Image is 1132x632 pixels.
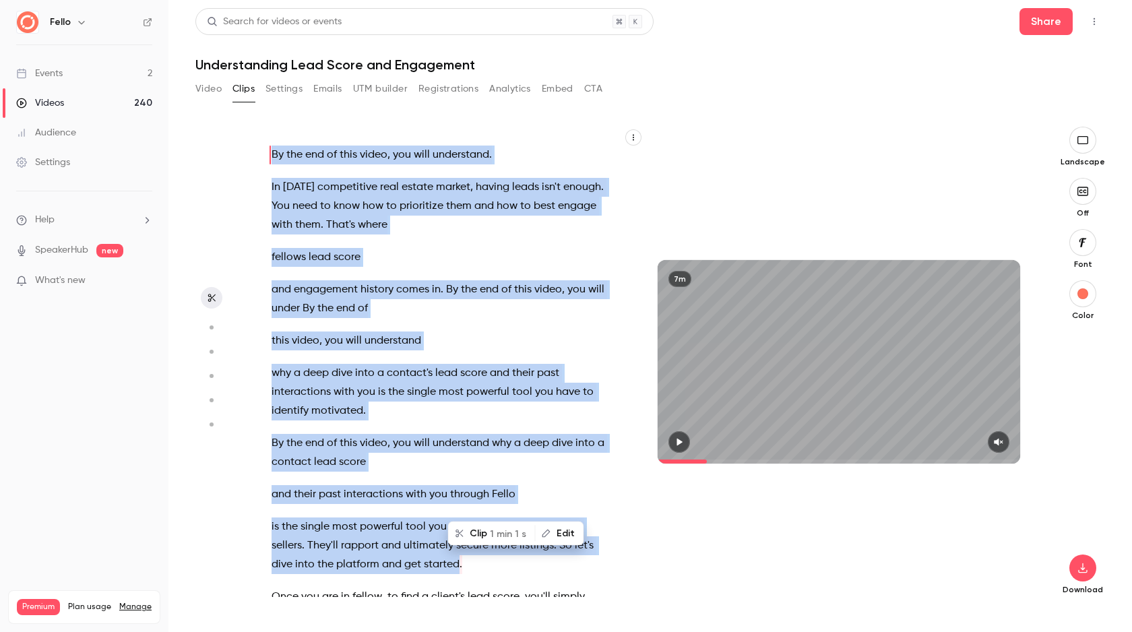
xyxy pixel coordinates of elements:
[365,331,421,350] span: understand
[136,275,152,287] iframe: Noticeable Trigger
[400,197,443,216] span: prioritize
[520,588,522,606] span: ,
[309,248,331,267] span: lead
[402,178,433,197] span: estate
[326,216,355,234] span: That's
[311,402,363,420] span: motivated
[360,517,403,536] span: powerful
[332,364,352,383] span: dive
[476,178,509,197] span: having
[319,331,322,350] span: ,
[553,588,585,606] span: simply
[490,526,526,540] span: 1 min 1 s
[272,331,289,350] span: this
[307,536,338,555] span: They'll
[327,434,337,453] span: of
[512,364,534,383] span: their
[524,434,549,453] span: deep
[301,588,319,606] span: you
[272,299,300,318] span: under
[272,485,291,504] span: and
[272,402,309,420] span: identify
[283,178,315,197] span: [DATE]
[16,156,70,169] div: Settings
[265,78,303,100] button: Settings
[272,178,280,197] span: In
[556,383,580,402] span: have
[429,485,447,504] span: you
[360,146,387,164] span: video
[363,402,366,420] span: .
[575,536,594,555] span: let's
[537,364,559,383] span: past
[336,555,379,574] span: platform
[272,517,279,536] span: is
[357,383,375,402] span: you
[1019,8,1073,35] button: Share
[353,78,408,100] button: UTM builder
[232,78,255,100] button: Clips
[492,434,511,453] span: why
[68,602,111,612] span: Plan usage
[380,178,399,197] span: real
[536,523,583,544] button: Edit
[406,485,427,504] span: with
[433,434,489,453] span: understand
[514,280,532,299] span: this
[295,555,315,574] span: into
[381,536,401,555] span: and
[387,434,390,453] span: ,
[321,216,323,234] span: .
[302,536,305,555] span: .
[414,146,430,164] span: will
[35,213,55,227] span: Help
[489,78,531,100] button: Analytics
[404,555,421,574] span: get
[470,178,473,197] span: ,
[272,197,290,216] span: You
[387,146,390,164] span: ,
[1061,259,1104,270] p: Font
[96,244,123,257] span: new
[418,78,478,100] button: Registrations
[313,78,342,100] button: Emails
[401,588,419,606] span: find
[422,588,429,606] span: a
[382,555,402,574] span: and
[286,434,303,453] span: the
[567,280,586,299] span: you
[450,485,489,504] span: through
[407,383,436,402] span: single
[514,434,521,453] span: a
[317,555,334,574] span: the
[272,536,302,555] span: sellers
[272,555,292,574] span: dive
[512,383,532,402] span: tool
[414,434,430,453] span: will
[429,517,447,536] span: you
[50,15,71,29] h6: Fello
[292,331,319,350] span: video
[598,434,604,453] span: a
[490,364,509,383] span: and
[294,280,358,299] span: engagement
[319,485,341,504] span: past
[435,364,458,383] span: lead
[207,15,342,29] div: Search for videos or events
[583,383,594,402] span: to
[35,243,88,257] a: SpeakerHub
[336,299,355,318] span: end
[341,536,379,555] span: rapport
[404,536,453,555] span: ultimately
[460,364,487,383] span: score
[16,96,64,110] div: Videos
[305,434,324,453] span: end
[525,588,551,606] span: you'll
[552,434,573,453] span: dive
[334,383,354,402] span: with
[272,248,306,267] span: fellows
[317,178,377,197] span: competitive
[334,248,360,267] span: score
[558,197,596,216] span: engage
[424,555,460,574] span: started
